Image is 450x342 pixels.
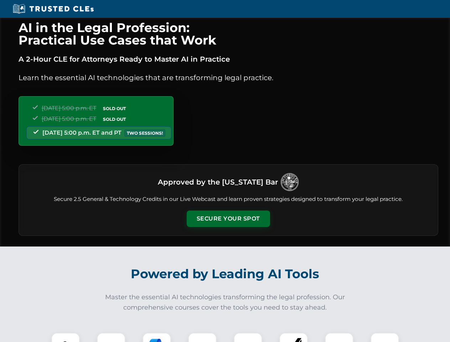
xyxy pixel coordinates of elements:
p: Learn the essential AI technologies that are transforming legal practice. [19,72,438,83]
p: Secure 2.5 General & Technology Credits in our Live Webcast and learn proven strategies designed ... [27,195,429,203]
h3: Approved by the [US_STATE] Bar [158,176,278,188]
span: SOLD OUT [100,105,128,112]
span: [DATE] 5:00 p.m. ET [42,105,96,112]
button: Secure Your Spot [187,211,270,227]
p: Master the essential AI technologies transforming the legal profession. Our comprehensive courses... [100,292,350,313]
h1: AI in the Legal Profession: Practical Use Cases that Work [19,21,438,46]
img: Logo [281,173,299,191]
span: [DATE] 5:00 p.m. ET [42,115,96,122]
h2: Powered by Leading AI Tools [28,261,423,286]
p: A 2-Hour CLE for Attorneys Ready to Master AI in Practice [19,53,438,65]
img: Trusted CLEs [11,4,96,14]
span: SOLD OUT [100,115,128,123]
